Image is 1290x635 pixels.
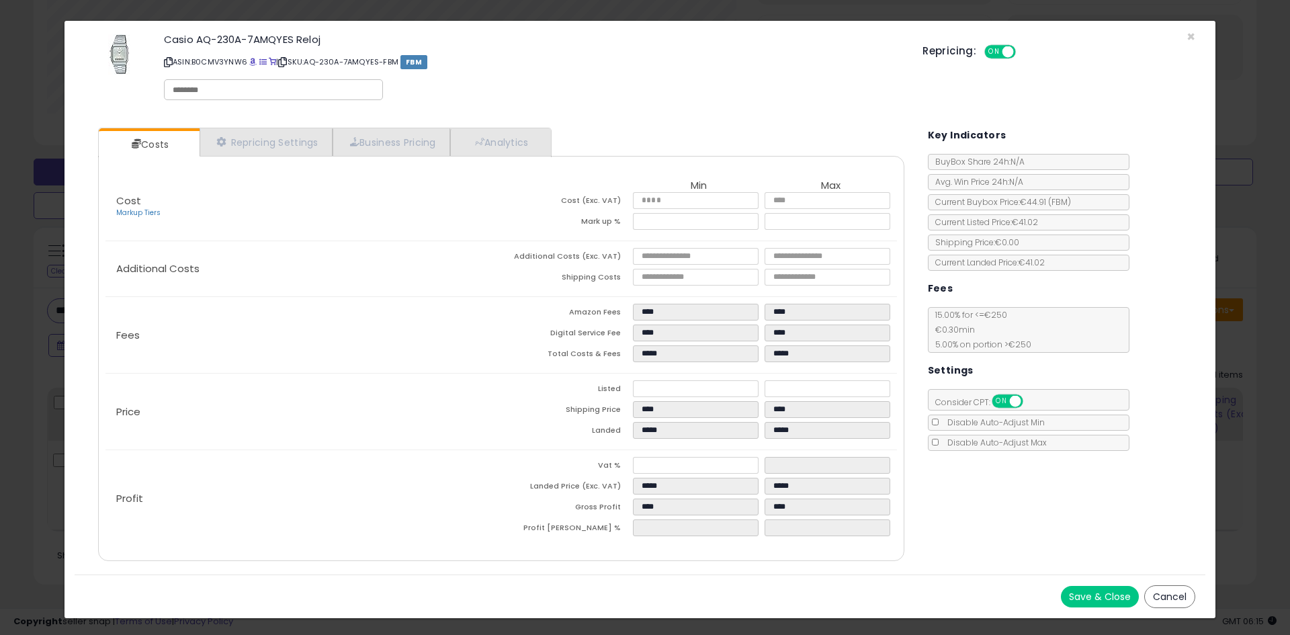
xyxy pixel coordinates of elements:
td: Mark up % [501,213,633,234]
h5: Fees [928,280,953,297]
h3: Casio AQ-230A-7AMQYES Reloj [164,34,902,44]
td: Profit [PERSON_NAME] % [501,519,633,540]
span: BuyBox Share 24h: N/A [929,156,1025,167]
th: Max [765,180,896,192]
span: Current Buybox Price: [929,196,1071,208]
a: Business Pricing [333,128,450,156]
span: Current Listed Price: €41.02 [929,216,1038,228]
span: 5.00 % on portion > €250 [929,339,1031,350]
button: Cancel [1144,585,1195,608]
button: Save & Close [1061,586,1139,607]
td: Additional Costs (Exc. VAT) [501,248,633,269]
a: Markup Tiers [116,208,161,218]
td: Cost (Exc. VAT) [501,192,633,213]
p: Additional Costs [105,263,501,274]
a: BuyBox page [249,56,257,67]
span: 15.00 % for <= €250 [929,309,1031,350]
h5: Settings [928,362,974,379]
td: Landed Price (Exc. VAT) [501,478,633,499]
span: FBM [400,55,427,69]
p: Profit [105,493,501,504]
a: Costs [99,131,198,158]
a: Analytics [450,128,550,156]
span: Consider CPT: [929,396,1041,408]
td: Landed [501,422,633,443]
td: Total Costs & Fees [501,345,633,366]
span: Disable Auto-Adjust Min [941,417,1045,428]
td: Listed [501,380,633,401]
h5: Key Indicators [928,127,1006,144]
span: OFF [1014,46,1035,58]
a: All offer listings [259,56,267,67]
span: Current Landed Price: €41.02 [929,257,1045,268]
td: Vat % [501,457,633,478]
td: Shipping Costs [501,269,633,290]
h5: Repricing: [922,46,976,56]
p: ASIN: B0CMV3YNW6 | SKU: AQ-230A-7AMQYES-FBM [164,51,902,73]
p: Price [105,407,501,417]
span: × [1187,27,1195,46]
td: Digital Service Fee [501,325,633,345]
span: Avg. Win Price 24h: N/A [929,176,1023,187]
a: Repricing Settings [200,128,333,156]
td: Shipping Price [501,401,633,422]
td: Gross Profit [501,499,633,519]
p: Cost [105,196,501,218]
span: Shipping Price: €0.00 [929,237,1019,248]
a: Your listing only [269,56,276,67]
span: ON [986,46,1002,58]
span: Disable Auto-Adjust Max [941,437,1047,448]
span: €44.91 [1020,196,1071,208]
th: Min [633,180,765,192]
img: 41b5quEvy9L._SL60_.jpg [108,34,130,75]
span: OFF [1021,396,1042,407]
td: Amazon Fees [501,304,633,325]
p: Fees [105,330,501,341]
span: ( FBM ) [1048,196,1071,208]
span: €0.30 min [929,324,975,335]
span: ON [993,396,1010,407]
